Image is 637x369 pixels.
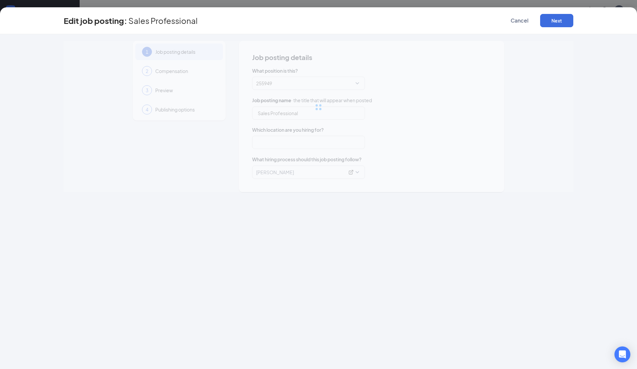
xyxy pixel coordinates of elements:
[540,14,573,27] button: Next
[511,17,529,24] span: Cancel
[503,14,536,27] button: Cancel
[64,15,127,26] h3: Edit job posting:
[128,17,198,24] span: Sales Professional
[614,346,630,362] div: Open Intercom Messenger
